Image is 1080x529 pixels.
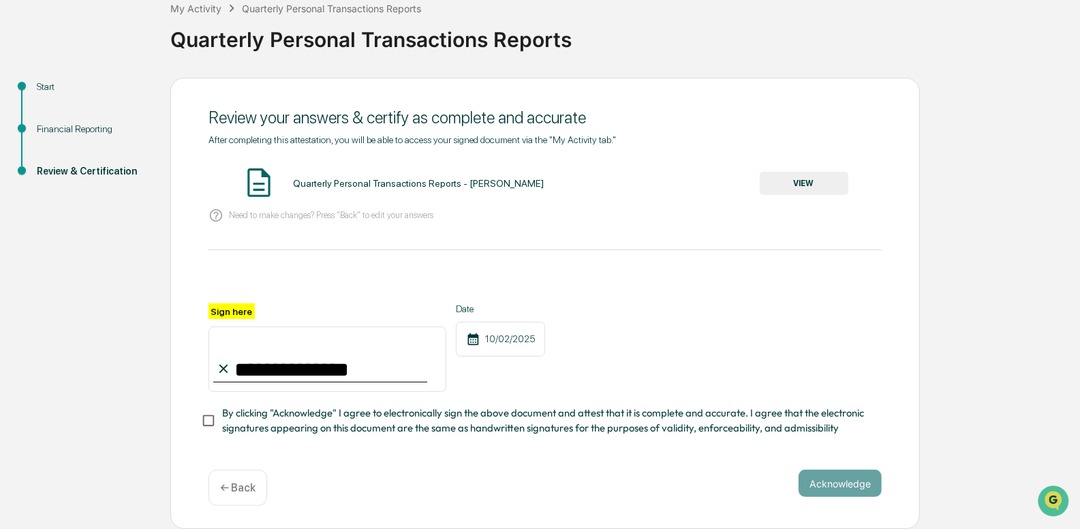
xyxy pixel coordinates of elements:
span: Preclearance [27,172,88,185]
button: Start new chat [232,108,248,125]
div: 10/02/2025 [456,322,545,357]
div: Quarterly Personal Transactions Reports [242,3,421,14]
span: After completing this attestation, you will be able to access your signed document via the "My Ac... [209,134,616,145]
div: Start new chat [46,104,223,118]
div: We're available if you need us! [46,118,172,129]
span: Data Lookup [27,198,86,211]
span: By clicking "Acknowledge" I agree to electronically sign the above document and attest that it is... [222,406,871,436]
div: Quarterly Personal Transactions Reports [170,16,1073,52]
p: How can we help? [14,29,248,50]
div: Review & Certification [37,164,149,179]
p: Need to make changes? Press "Back" to edit your answers [229,210,433,220]
div: 🔎 [14,199,25,210]
img: 1746055101610-c473b297-6a78-478c-a979-82029cc54cd1 [14,104,38,129]
button: VIEW [760,172,848,195]
div: Financial Reporting [37,122,149,136]
label: Sign here [209,303,255,319]
div: Review your answers & certify as complete and accurate [209,108,882,127]
div: My Activity [170,3,221,14]
a: 🔎Data Lookup [8,192,91,217]
div: Start [37,80,149,94]
button: Acknowledge [799,470,882,497]
span: Pylon [136,231,165,241]
img: Document Icon [242,166,276,200]
div: 🗄️ [99,173,110,184]
label: Date [456,303,545,314]
a: 🖐️Preclearance [8,166,93,191]
span: Attestations [112,172,169,185]
a: Powered byPylon [96,230,165,241]
div: 🖐️ [14,173,25,184]
p: ← Back [220,481,256,494]
iframe: Open customer support [1036,484,1073,521]
div: Quarterly Personal Transactions Reports - [PERSON_NAME] [293,178,544,189]
a: 🗄️Attestations [93,166,174,191]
